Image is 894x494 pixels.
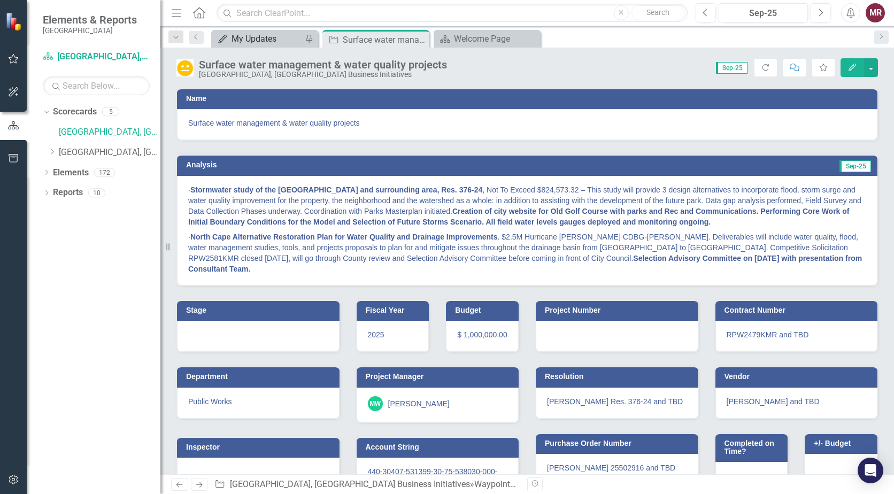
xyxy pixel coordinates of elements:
[519,479,714,489] div: Surface water management & water quality projects
[722,7,804,20] div: Sep-25
[716,62,747,74] span: Sep-25
[5,12,24,30] img: ClearPoint Strategy
[388,398,450,409] div: [PERSON_NAME]
[188,118,866,128] span: Surface water management & water quality projects
[631,5,685,20] button: Search
[368,330,384,339] span: 2025
[102,107,119,117] div: 5
[343,33,427,47] div: Surface water management & water quality projects
[43,76,150,95] input: Search Below...
[454,32,538,45] div: Welcome Page
[719,3,808,22] button: Sep-25
[53,106,97,118] a: Scorecards
[53,167,89,179] a: Elements
[474,479,516,489] a: Waypoints
[725,306,873,314] h3: Contract Number
[839,160,871,172] span: Sep-25
[217,4,688,22] input: Search ClearPoint...
[53,187,83,199] a: Reports
[186,443,334,451] h3: Inspector
[214,478,519,491] div: » »
[186,161,519,169] h3: Analysis
[545,373,693,381] h3: Resolution
[188,254,862,273] strong: Selection Advisory Committee on [DATE] with presentation from Consultant Team.
[190,186,482,194] strong: Stormwater study of the [GEOGRAPHIC_DATA] and surrounding area, Res. 376-24
[199,59,447,71] div: Surface water management & water quality projects
[725,373,873,381] h3: Vendor
[186,306,334,314] h3: Stage
[858,458,883,483] div: Open Intercom Messenger
[88,188,105,197] div: 10
[176,59,194,76] img: In Progress
[547,397,683,406] span: [PERSON_NAME] Res. 376-24 and TBD
[436,32,538,45] a: Welcome Page
[186,373,334,381] h3: Department
[214,32,302,45] a: My Updates
[190,233,498,241] strong: North Cape Alternative Restoration Plan for Water Quality and Drainage Improvements
[366,306,424,314] h3: Fiscal Year
[188,207,850,226] strong: Creation of city website for Old Golf Course with parks and Rec and Communications. Performing Co...
[814,439,872,447] h3: +/- Budget
[455,306,513,314] h3: Budget
[368,396,383,411] div: MW
[188,184,866,229] p: · , Not To Exceed $824,573.32 – This study will provide 3 design alternatives to incorporate floo...
[186,95,872,103] h3: Name
[59,146,160,159] a: [GEOGRAPHIC_DATA], [GEOGRAPHIC_DATA] Strategic Plan
[727,397,820,406] span: [PERSON_NAME] and TBD
[368,467,498,487] span: 440-30407-531399-30-75-538030-000-000-
[366,373,514,381] h3: Project Manager
[545,306,693,314] h3: Project Number
[725,439,783,456] h3: Completed on Time?
[59,126,160,138] a: [GEOGRAPHIC_DATA], [GEOGRAPHIC_DATA] Business Initiatives
[188,397,232,406] span: Public Works
[547,464,675,472] span: [PERSON_NAME] 25502916 and TBD
[646,8,669,17] span: Search
[545,439,693,447] h3: Purchase Order Number
[43,13,137,26] span: Elements & Reports
[188,229,866,274] p: · . $2.5M Hurricane [PERSON_NAME] CDBG-[PERSON_NAME]. Deliverables will include water quality, fl...
[866,3,885,22] button: MR
[230,479,470,489] a: [GEOGRAPHIC_DATA], [GEOGRAPHIC_DATA] Business Initiatives
[457,330,507,339] span: $ 1,000,000.00
[94,168,115,177] div: 172
[727,330,809,339] span: RPW2479KMR and TBD
[43,51,150,63] a: [GEOGRAPHIC_DATA], [GEOGRAPHIC_DATA] Business Initiatives
[232,32,302,45] div: My Updates
[43,26,137,35] small: [GEOGRAPHIC_DATA]
[366,443,514,451] h3: Account String
[199,71,447,79] div: [GEOGRAPHIC_DATA], [GEOGRAPHIC_DATA] Business Initiatives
